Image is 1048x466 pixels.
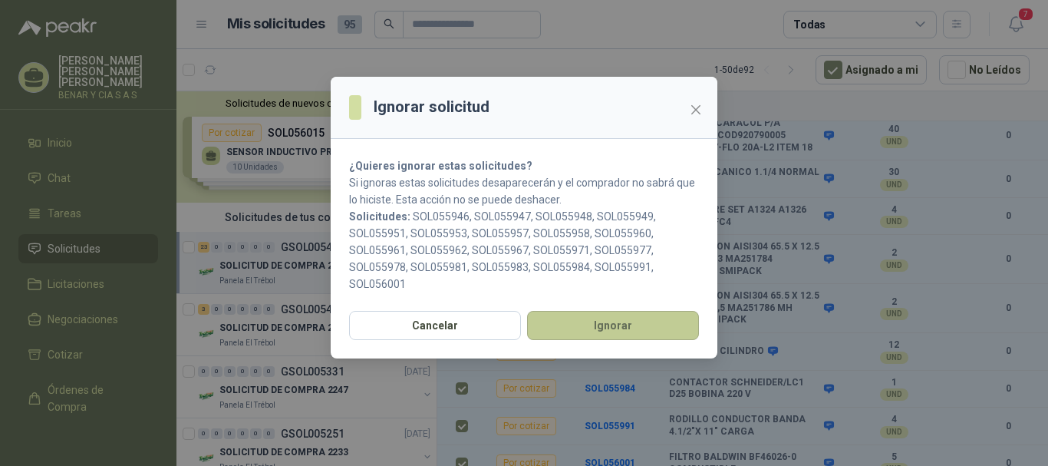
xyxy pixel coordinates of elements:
[527,311,699,340] button: Ignorar
[349,160,532,172] strong: ¿Quieres ignorar estas solicitudes?
[349,174,699,208] p: Si ignoras estas solicitudes desaparecerán y el comprador no sabrá que lo hiciste. Esta acción no...
[690,104,702,116] span: close
[374,95,489,119] h3: Ignorar solicitud
[349,311,521,340] button: Cancelar
[684,97,708,122] button: Close
[349,208,699,292] p: SOL055946, SOL055947, SOL055948, SOL055949, SOL055951, SOL055953, SOL055957, SOL055958, SOL055960...
[349,210,410,223] b: Solicitudes:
